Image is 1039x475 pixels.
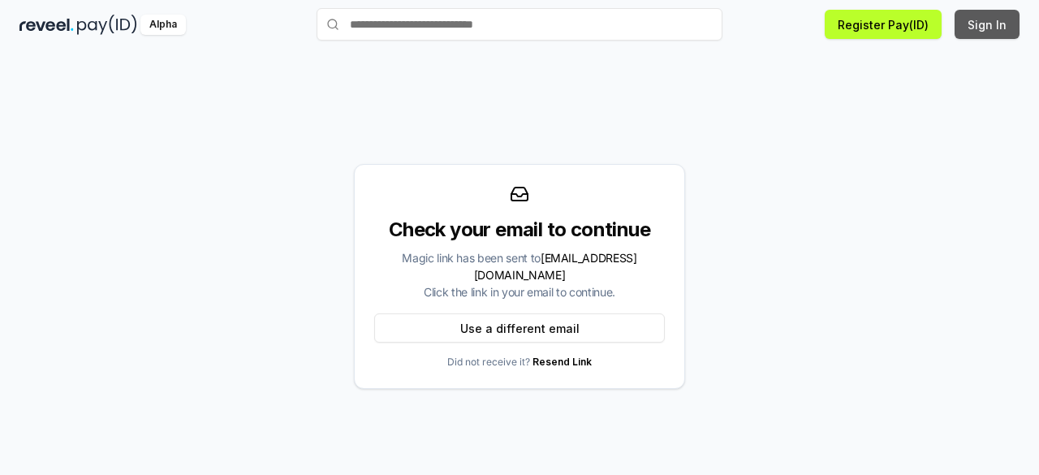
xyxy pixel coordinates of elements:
[447,356,592,369] p: Did not receive it?
[374,217,665,243] div: Check your email to continue
[140,15,186,35] div: Alpha
[955,10,1020,39] button: Sign In
[374,313,665,343] button: Use a different email
[77,15,137,35] img: pay_id
[825,10,942,39] button: Register Pay(ID)
[374,249,665,300] div: Magic link has been sent to Click the link in your email to continue.
[532,356,592,368] a: Resend Link
[474,251,637,282] span: [EMAIL_ADDRESS][DOMAIN_NAME]
[19,15,74,35] img: reveel_dark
